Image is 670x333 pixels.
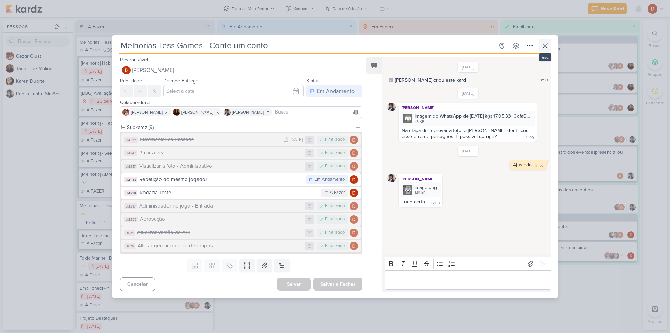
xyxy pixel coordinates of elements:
[395,77,466,84] div: [PERSON_NAME] criou este kard
[121,187,361,199] button: JM239 Rodada Teste A Fazer
[513,162,532,168] div: Ajustado
[325,242,345,249] div: Finalizado
[139,175,303,183] div: Repetição do mesmo jogador
[314,176,345,183] div: Em Andamento
[121,213,361,226] button: JM255 Aprovação Finalizado
[139,202,301,210] div: Administrador no jogo - Entrada
[325,203,345,210] div: Finalizado
[121,133,361,146] button: JM255 Movimentar as Pessoas [DATE] Finalizado
[140,215,301,223] div: Aprovação
[350,149,358,157] img: Davi Elias Teixeira
[403,114,412,123] img: SGOC4v6gAS5L2afWRzJzp0cuaCIzy9AeM9hmaL0V.jpg
[400,175,441,182] div: [PERSON_NAME]
[350,175,358,184] img: Davi Elias Teixeira
[124,164,137,169] div: JM247
[535,164,544,169] div: 10:27
[325,150,345,157] div: Finalizado
[415,119,531,125] div: 43 KB
[122,109,129,116] img: Cezar Giusti
[385,270,551,290] div: Editor editing area: main
[132,66,174,74] span: [PERSON_NAME]
[173,109,180,116] img: Jaqueline Molina
[415,190,437,196] div: 149 KB
[385,257,551,270] div: Editor toolbar
[325,216,345,223] div: Finalizado
[121,226,361,239] button: DE24 Atualizar versão da API Finalizado
[415,113,531,120] div: Imagem do WhatsApp de [DATE] à(s) 17.05.33_0dfa0fbd.jpg
[121,160,361,173] button: JM247 Visualizar a foto - Administrativo Finalizado
[121,200,361,212] button: JM247 Administrador no jogo - Entrada Finalizado
[350,162,358,171] img: Davi Elias Teixeira
[121,240,361,252] button: DE26 Alterar gerenciamento de grupos Finalizado
[274,108,360,116] input: Buscar
[387,174,396,182] img: Pedro Luahn Simões
[306,78,320,84] label: Status
[121,173,361,186] button: JM243 Repetição do mesmo jogador Em Andamento
[121,147,361,159] button: JM247 Pular a vez Finalizado
[431,201,440,206] div: 12:08
[350,202,358,210] img: Davi Elias Teixeira
[539,53,551,61] div: esc
[120,277,155,291] button: Cancelar
[163,78,198,84] label: Data de Entrega
[538,77,548,83] div: 13:58
[400,182,441,197] div: image.png
[181,109,213,115] span: [PERSON_NAME]
[325,229,345,236] div: Finalizado
[402,199,426,205] div: Tudo certo.
[139,149,301,157] div: Pular a vez
[137,229,301,237] div: Atualizar versão da API
[317,87,355,95] div: Em Andamento
[119,39,494,52] input: Kard Sem Título
[124,203,137,209] div: JM247
[290,138,303,142] div: [DATE]
[400,111,535,126] div: Imagem do WhatsApp de 2025-07-22 à(s) 17.05.33_0dfa0fbd.jpg
[120,99,362,106] div: Colaboradores
[403,185,412,195] img: 2VrZshAHFCS0BTNp1gP23ftjLqShjHHp21RvPDkL.png
[124,137,138,143] div: JM255
[350,242,358,250] img: Davi Elias Teixeira
[124,243,135,249] div: DE26
[120,78,142,84] label: Prioridade
[131,109,163,115] span: [PERSON_NAME]
[415,184,437,191] div: image.png
[124,177,137,182] div: JM243
[350,136,358,144] img: Davi Elias Teixeira
[120,64,362,77] button: [PERSON_NAME]
[137,242,301,250] div: Alterar gerenciamento de grupos
[124,230,135,236] div: DE24
[124,217,138,222] div: JM255
[120,57,148,63] label: Responsável
[325,163,345,170] div: Finalizado
[306,85,362,97] button: Em Andamento
[224,109,231,116] img: Pedro Luahn Simões
[140,189,318,197] div: Rodada Teste
[350,229,358,237] img: Davi Elias Teixeira
[163,85,304,97] input: Select a date
[330,189,345,196] div: A Fazer
[387,103,396,111] img: Pedro Luahn Simões
[402,128,530,139] div: Na etapa de reprovar a foto, o [PERSON_NAME] identificou esse erro de português. É possível corri...
[232,109,264,115] span: [PERSON_NAME]
[325,136,345,143] div: Finalizado
[127,124,352,131] div: Subkardz (9)
[139,162,301,170] div: Visualizar a foto - Administrativo
[350,215,358,224] img: Davi Elias Teixeira
[140,136,280,144] div: Movimentar as Pessoas
[400,104,535,111] div: [PERSON_NAME]
[124,150,137,156] div: JM247
[526,135,534,141] div: 11:20
[122,66,131,74] img: Davi Elias Teixeira
[350,189,358,197] img: Davi Elias Teixeira
[124,190,137,196] div: JM239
